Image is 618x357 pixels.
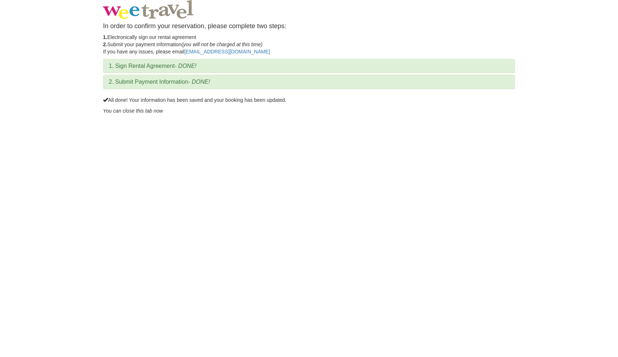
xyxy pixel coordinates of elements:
h4: In order to confirm your reservation, please complete two steps: [103,23,515,30]
strong: 2. [103,42,107,47]
p: All done! Your information has been saved and your booking has been updated. [103,96,515,104]
h3: 1. Sign Rental Agreement [109,63,509,69]
p: Electronically sign our rental agreement Submit your payment information If you have any issues, ... [103,34,515,55]
a: [EMAIL_ADDRESS][DOMAIN_NAME] [184,49,270,55]
strong: 1. [103,34,107,40]
em: You can close this tab now [103,108,163,114]
em: - DONE! [188,79,210,85]
em: - DONE! [175,63,196,69]
em: (you will not be charged at this time) [181,42,262,47]
h3: 2. Submit Payment Information [109,79,509,85]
